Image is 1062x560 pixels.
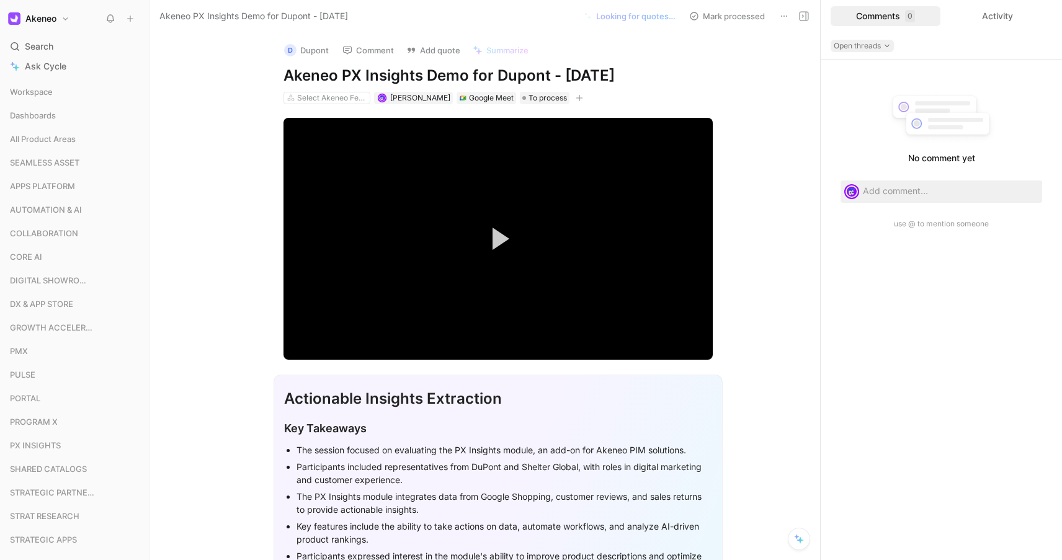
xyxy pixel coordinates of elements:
[284,388,712,410] div: Actionable Insights Extraction
[10,463,87,475] span: SHARED CATALOGS
[486,45,529,56] span: Summarize
[10,345,28,357] span: PMX
[25,59,66,74] span: Ask Cycle
[884,89,999,146] img: empty-comments
[10,227,78,239] span: COLLABORATION
[10,86,53,98] span: Workspace
[5,106,144,125] div: Dashboards
[834,40,891,52] span: Open threads
[25,13,56,24] h1: Akeneo
[10,156,79,169] span: SEAMLESS ASSET
[5,483,144,502] div: STRATEGIC PARTNERSHIP
[5,318,144,337] div: GROWTH ACCELERATION
[10,133,76,145] span: All Product Areas
[5,200,144,219] div: AUTOMATION & AI
[10,109,56,122] span: Dashboards
[10,416,58,428] span: PROGRAM X
[5,389,144,411] div: PORTAL
[10,392,40,404] span: PORTAL
[5,412,144,431] div: PROGRAM X
[284,420,712,437] div: Key Takeaways
[5,200,144,223] div: AUTOMATION & AI
[5,530,144,553] div: STRATEGIC APPS
[469,92,514,104] div: Google Meet
[337,42,399,59] button: Comment
[470,211,526,267] button: Play Video
[5,365,144,388] div: PULSE
[684,7,770,25] button: Mark processed
[10,510,79,522] span: STRAT RESEARCH
[5,153,144,176] div: SEAMLESS ASSET
[10,298,73,310] span: DX & APP STORE
[378,95,385,102] img: avatar
[831,151,1052,166] p: No comment yet
[297,460,712,486] div: Participants included representatives from DuPont and Shelter Global, with roles in digital marke...
[10,533,77,546] span: STRATEGIC APPS
[5,247,144,266] div: CORE AI
[10,486,96,499] span: STRATEGIC PARTNERSHIP
[10,439,61,451] span: PX INSIGHTS
[297,490,712,516] div: The PX Insights module integrates data from Google Shopping, customer reviews, and sales returns ...
[10,251,42,263] span: CORE AI
[5,412,144,435] div: PROGRAM X
[297,92,367,104] div: Select Akeneo Features
[5,389,144,407] div: PORTAL
[943,6,1053,26] div: Activity
[297,443,712,456] div: The session focused on evaluating the PX Insights module, an add-on for Akeneo PIM solutions.
[5,10,73,27] button: AkeneoAkeneo
[5,460,144,482] div: SHARED CATALOGS
[5,224,144,242] div: COLLABORATION
[5,365,144,384] div: PULSE
[10,321,96,334] span: GROWTH ACCELERATION
[5,177,144,195] div: APPS PLATFORM
[297,520,712,546] div: Key features include the ability to take actions on data, automate workflows, and analyze AI-driv...
[5,177,144,199] div: APPS PLATFORM
[5,342,144,364] div: PMX
[5,153,144,172] div: SEAMLESS ASSET
[10,368,35,381] span: PULSE
[5,82,144,101] div: Workspace
[5,295,144,317] div: DX & APP STORE
[5,530,144,549] div: STRATEGIC APPS
[5,295,144,313] div: DX & APP STORE
[467,42,534,59] button: Summarize
[5,106,144,128] div: Dashboards
[401,42,466,59] button: Add quote
[283,118,713,359] div: Video Player
[5,37,144,56] div: Search
[279,41,334,60] button: DDupont
[520,92,569,104] div: To process
[283,66,713,86] h1: Akeneo PX Insights Demo for Dupont - [DATE]
[5,271,144,293] div: DIGITAL SHOWROOM
[5,507,144,525] div: STRAT RESEARCH
[846,185,858,198] img: avatar
[578,7,681,25] button: Looking for quotes…
[5,318,144,340] div: GROWTH ACCELERATION
[5,342,144,360] div: PMX
[831,6,940,26] div: Comments0
[159,9,348,24] span: Akeneo PX Insights Demo for Dupont - [DATE]
[5,57,144,76] a: Ask Cycle
[5,130,144,148] div: All Product Areas
[5,436,144,458] div: PX INSIGHTS
[5,460,144,478] div: SHARED CATALOGS
[390,93,450,102] span: [PERSON_NAME]
[10,180,75,192] span: APPS PLATFORM
[529,92,567,104] span: To process
[8,12,20,25] img: Akeneo
[5,130,144,152] div: All Product Areas
[5,271,144,290] div: DIGITAL SHOWROOM
[10,274,92,287] span: DIGITAL SHOWROOM
[5,224,144,246] div: COLLABORATION
[5,507,144,529] div: STRAT RESEARCH
[905,10,915,22] div: 0
[831,40,894,52] button: Open threads
[5,247,144,270] div: CORE AI
[284,44,297,56] div: D
[5,436,144,455] div: PX INSIGHTS
[10,203,82,216] span: AUTOMATION & AI
[5,483,144,505] div: STRATEGIC PARTNERSHIP
[25,39,53,54] span: Search
[831,218,1052,230] div: use @ to mention someone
